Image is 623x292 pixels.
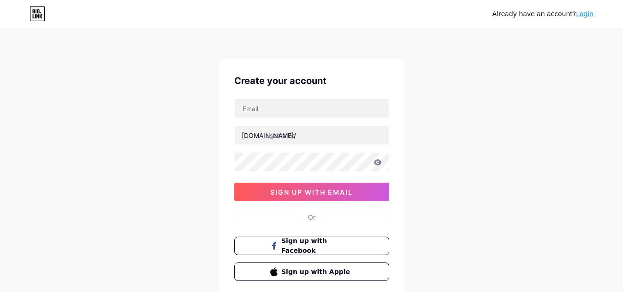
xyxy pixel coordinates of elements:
input: Email [235,99,389,118]
div: Or [308,212,315,222]
button: sign up with email [234,183,389,201]
span: Sign up with Facebook [281,236,353,256]
button: Sign up with Facebook [234,237,389,255]
a: Login [576,10,593,18]
span: Sign up with Apple [281,267,353,277]
button: Sign up with Apple [234,262,389,281]
input: username [235,126,389,144]
div: [DOMAIN_NAME]/ [242,131,296,140]
div: Create your account [234,74,389,88]
span: sign up with email [270,188,353,196]
div: Already have an account? [492,9,593,19]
